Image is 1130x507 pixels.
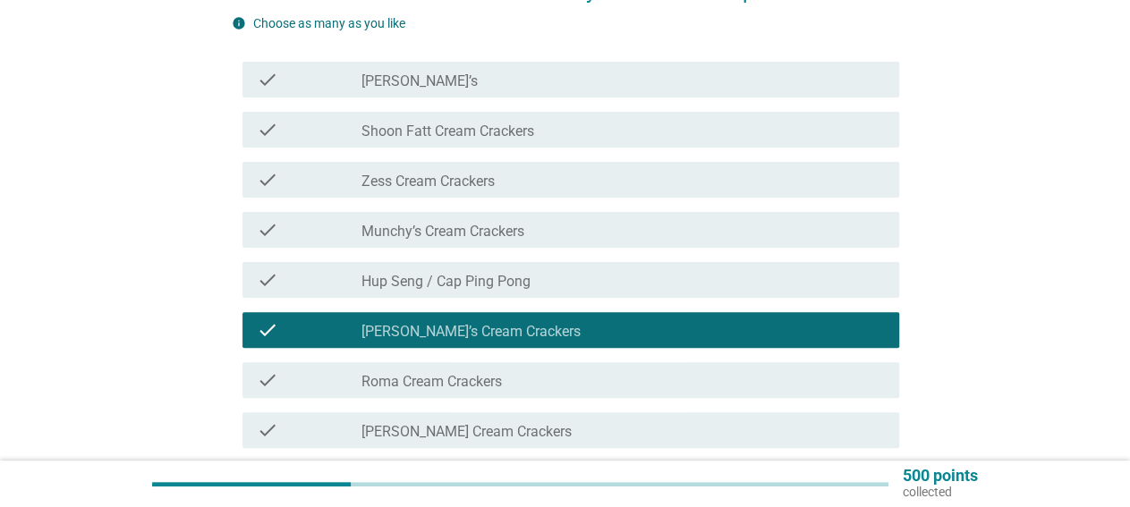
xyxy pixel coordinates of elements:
[361,423,572,441] label: [PERSON_NAME] Cream Crackers
[257,269,278,291] i: check
[361,373,502,391] label: Roma Cream Crackers
[361,323,581,341] label: [PERSON_NAME]’s Cream Crackers
[361,72,478,90] label: [PERSON_NAME]’s
[361,173,495,190] label: Zess Cream Crackers
[257,219,278,241] i: check
[257,69,278,90] i: check
[257,119,278,140] i: check
[361,273,531,291] label: Hup Seng / Cap Ping Pong
[361,223,524,241] label: Munchy’s Cream Crackers
[361,123,534,140] label: Shoon Fatt Cream Crackers
[257,419,278,441] i: check
[257,169,278,190] i: check
[232,16,246,30] i: info
[257,319,278,341] i: check
[903,468,978,484] p: 500 points
[257,369,278,391] i: check
[253,16,405,30] label: Choose as many as you like
[903,484,978,500] p: collected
